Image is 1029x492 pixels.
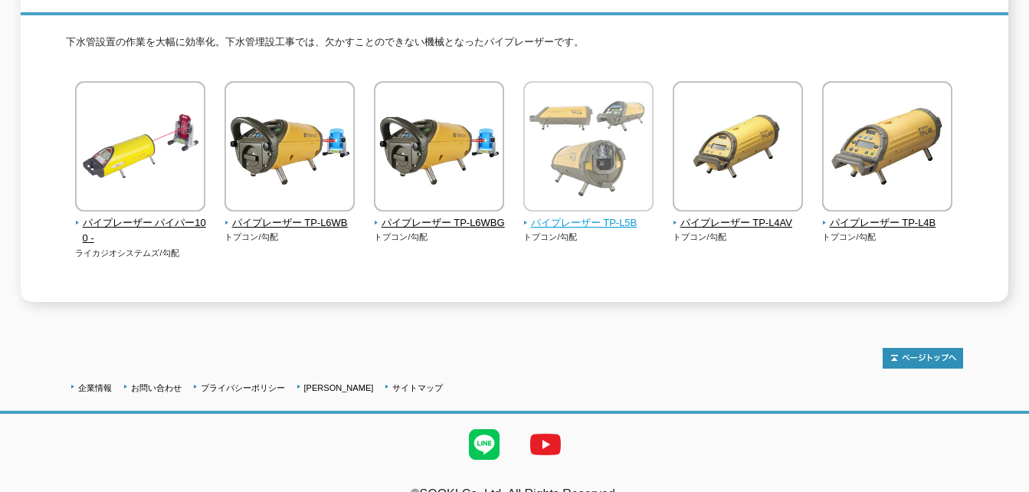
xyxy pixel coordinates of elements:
span: パイプレーザー TP-L5B [523,215,654,231]
img: パイプレーザー TP-L6WB [224,81,355,215]
p: トプコン/勾配 [224,231,356,244]
a: 企業情報 [78,383,112,392]
p: トプコン/勾配 [523,231,654,244]
p: トプコン/勾配 [374,231,505,244]
a: プライバシーポリシー [201,383,285,392]
span: パイプレーザー TP-L6WBG [374,215,505,231]
a: パイプレーザー TP-L5B [523,201,654,231]
span: パイプレーザー TP-L6WB [224,215,356,231]
img: パイプレーザー TP-L4AV [673,81,803,215]
a: パイプレーザー TP-L6WBG [374,201,505,231]
a: サイトマップ [392,383,443,392]
a: パイプレーザー TP-L6WB [224,201,356,231]
a: お問い合わせ [131,383,182,392]
p: トプコン/勾配 [673,231,804,244]
a: パイプレーザー パイパー100 - [75,201,206,247]
span: パイプレーザー パイパー100 - [75,215,206,248]
p: 下水管設置の作業を大幅に効率化。下水管埋設工事では、欠かすことのできない機械となったパイプレーザーです。 [66,34,962,58]
span: パイプレーザー TP-L4AV [673,215,804,231]
span: パイプレーザー TP-L4B [822,215,953,231]
img: パイプレーザー TP-L6WBG [374,81,504,215]
a: パイプレーザー TP-L4B [822,201,953,231]
a: [PERSON_NAME] [304,383,374,392]
a: パイプレーザー TP-L4AV [673,201,804,231]
img: LINE [454,414,515,475]
img: トップページへ [883,348,963,369]
img: YouTube [515,414,576,475]
img: パイプレーザー パイパー100 - [75,81,205,215]
img: パイプレーザー TP-L5B [523,81,654,215]
p: ライカジオシステムズ/勾配 [75,247,206,260]
img: パイプレーザー TP-L4B [822,81,952,215]
p: トプコン/勾配 [822,231,953,244]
